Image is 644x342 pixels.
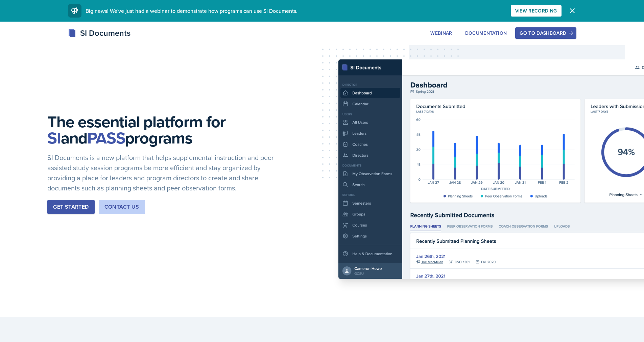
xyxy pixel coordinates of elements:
div: Documentation [465,30,507,36]
button: Documentation [461,27,511,39]
div: Contact Us [104,203,139,211]
button: Get Started [47,200,94,214]
div: View Recording [515,8,557,14]
div: SI Documents [68,27,130,39]
div: Go to Dashboard [520,30,572,36]
button: Go to Dashboard [515,27,576,39]
button: Webinar [426,27,456,39]
span: Big news! We've just had a webinar to demonstrate how programs can use SI Documents. [86,7,297,15]
button: View Recording [511,5,562,17]
div: Get Started [53,203,89,211]
button: Contact Us [99,200,145,214]
div: Webinar [430,30,452,36]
